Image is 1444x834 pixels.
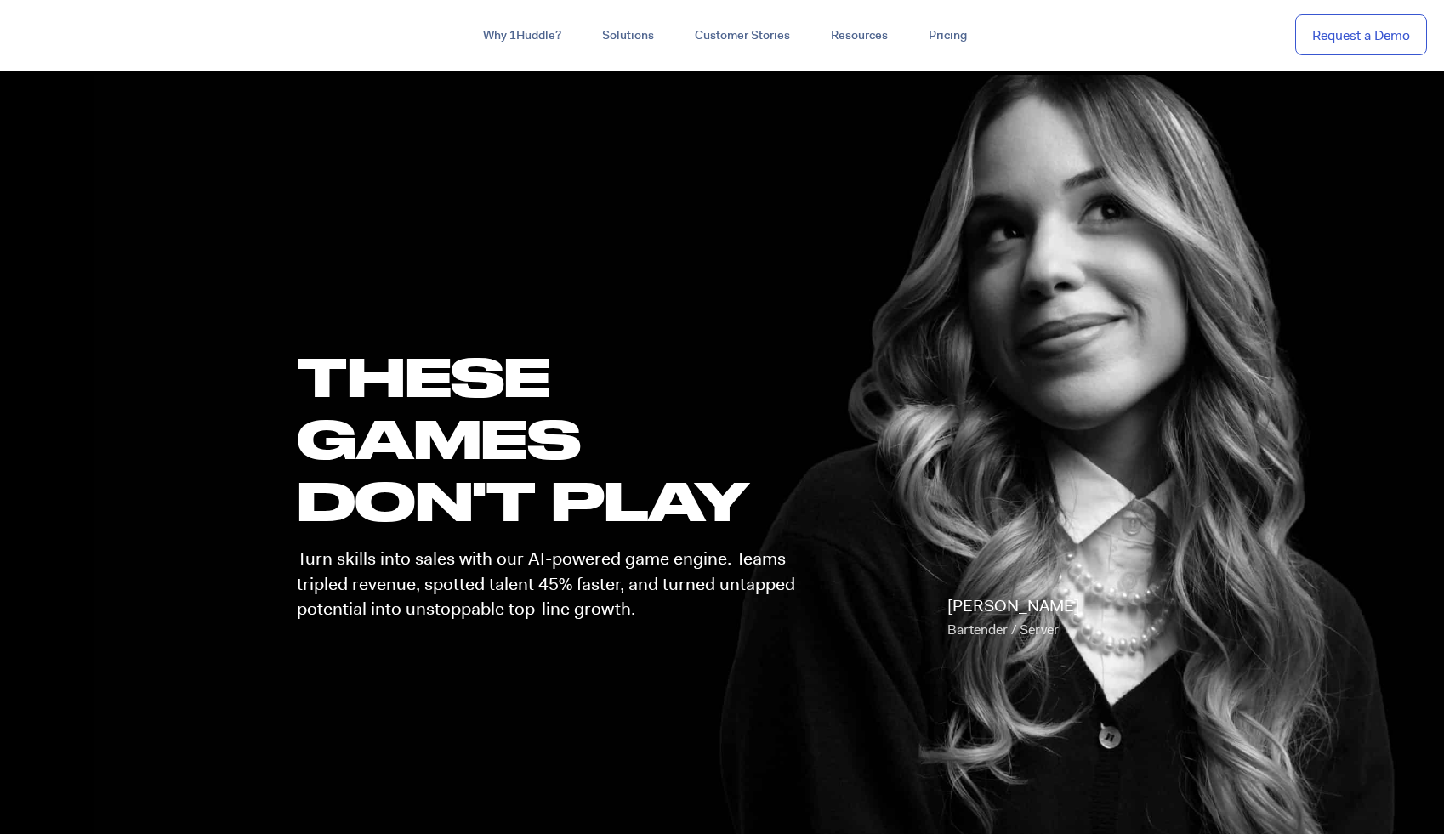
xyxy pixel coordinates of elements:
[17,19,139,51] img: ...
[947,621,1059,638] span: Bartender / Server
[463,20,582,51] a: Why 1Huddle?
[810,20,908,51] a: Resources
[674,20,810,51] a: Customer Stories
[947,594,1079,642] p: [PERSON_NAME]
[1295,14,1427,56] a: Request a Demo
[297,547,810,621] p: Turn skills into sales with our AI-powered game engine. Teams tripled revenue, spotted talent 45%...
[582,20,674,51] a: Solutions
[297,345,810,532] h1: these GAMES DON'T PLAY
[908,20,987,51] a: Pricing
